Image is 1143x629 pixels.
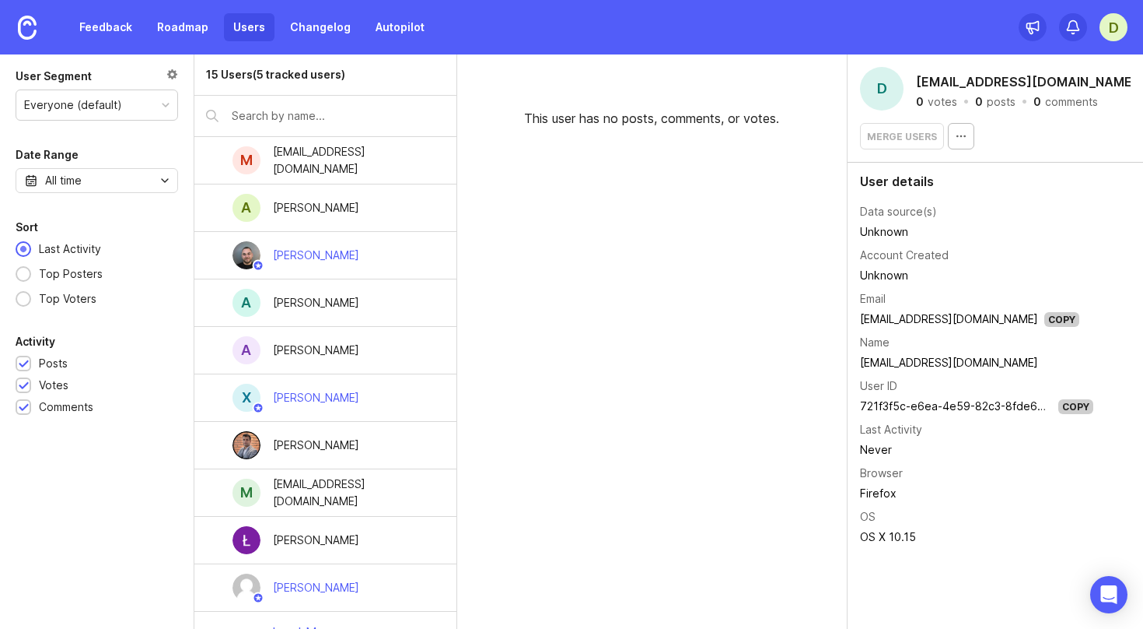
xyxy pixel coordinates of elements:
[232,107,445,125] input: Search by name...
[45,172,82,189] div: All time
[232,574,260,602] img: Julien Keraval
[860,334,890,351] div: Name
[860,247,949,264] div: Account Created
[1033,97,1041,107] div: 0
[152,174,177,187] svg: toggle icon
[860,483,1093,504] td: Firefox
[860,312,1038,325] a: [EMAIL_ADDRESS][DOMAIN_NAME]
[232,431,260,459] img: Shazin Siddiqui
[273,294,359,311] div: [PERSON_NAME]
[39,399,93,416] div: Comments
[860,441,1093,459] div: Never
[232,336,260,364] div: A
[232,479,260,507] div: m
[273,476,432,510] div: [EMAIL_ADDRESS][DOMAIN_NAME]
[16,218,38,237] div: Sort
[252,402,264,414] img: member badge
[860,508,876,525] div: OS
[860,67,904,111] div: d
[16,332,55,351] div: Activity
[860,527,1093,547] td: OS X 10.15
[916,97,924,107] div: 0
[273,532,359,549] div: [PERSON_NAME]
[860,267,1093,284] div: Unknown
[273,247,359,264] div: [PERSON_NAME]
[232,384,260,412] div: X
[281,13,360,41] a: Changelog
[860,175,1131,188] div: User details
[273,579,359,596] div: [PERSON_NAME]
[16,146,79,164] div: Date Range
[962,97,970,107] div: ·
[913,70,1141,93] h2: [EMAIL_ADDRESS][DOMAIN_NAME]
[31,290,104,307] div: Top Voters
[975,97,983,107] div: 0
[928,97,957,107] div: votes
[273,342,359,359] div: [PERSON_NAME]
[1099,13,1127,41] button: D
[273,143,432,177] div: [EMAIL_ADDRESS][DOMAIN_NAME]
[273,389,359,406] div: [PERSON_NAME]
[252,260,264,272] img: member badge
[366,13,434,41] a: Autopilot
[232,194,260,222] div: A
[39,377,68,394] div: Votes
[24,97,122,114] div: Everyone (default)
[232,526,260,554] img: Łukasz Nawaro
[148,13,218,41] a: Roadmap
[987,97,1015,107] div: posts
[206,66,345,83] div: 15 Users (5 tracked users)
[273,199,359,216] div: [PERSON_NAME]
[860,421,922,438] div: Last Activity
[860,465,903,482] div: Browser
[18,16,37,40] img: Canny Home
[31,265,110,283] div: Top Posters
[232,289,260,317] div: A
[232,146,260,174] div: m
[16,67,92,86] div: User Segment
[1044,312,1079,327] div: Copy
[1090,576,1127,613] div: Open Intercom Messenger
[860,203,937,220] div: Data source(s)
[860,398,1052,415] div: 721f3f5c-e6ea-4e59-82c3-8fde609b0a6c
[232,241,260,269] img: Eduard
[457,54,847,140] div: This user has no posts, comments, or votes.
[860,290,886,307] div: Email
[224,13,274,41] a: Users
[1058,399,1093,414] div: Copy
[70,13,142,41] a: Feedback
[252,592,264,604] img: member badge
[860,378,897,395] div: User ID
[860,353,1093,373] td: [EMAIL_ADDRESS][DOMAIN_NAME]
[273,437,359,454] div: [PERSON_NAME]
[31,241,109,258] div: Last Activity
[1020,97,1029,107] div: ·
[39,355,68,372] div: Posts
[1045,97,1098,107] div: comments
[860,222,1093,242] td: Unknown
